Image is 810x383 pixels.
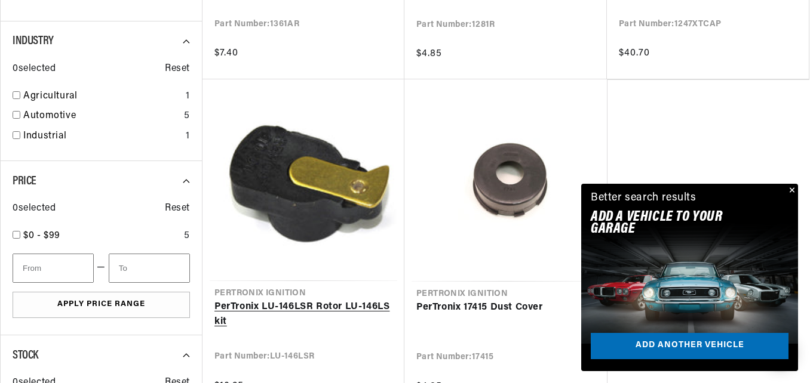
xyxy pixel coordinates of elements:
div: 1 [186,129,190,144]
div: 5 [184,109,190,124]
a: Add another vehicle [591,333,788,360]
button: Apply Price Range [13,292,190,319]
a: PerTronix LU-146LSR Rotor LU-146LS kit [214,299,392,330]
input: To [109,254,190,283]
span: Stock [13,350,38,362]
span: Reset [165,61,190,77]
span: — [97,260,106,276]
div: Better search results [591,190,697,207]
div: 1 [186,89,190,104]
input: From [13,254,94,283]
a: Industrial [23,129,181,144]
span: 0 selected [13,61,56,77]
h2: Add A VEHICLE to your garage [591,211,759,236]
a: Automotive [23,109,179,124]
button: Close [784,184,798,198]
span: $0 - $99 [23,231,60,240]
span: Reset [165,201,190,217]
span: 0 selected [13,201,56,217]
div: 5 [184,228,190,244]
a: Agricultural [23,89,181,104]
span: Industry [13,35,54,47]
span: Price [13,175,36,187]
a: PerTronix 17415 Dust Cover [416,300,595,316]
